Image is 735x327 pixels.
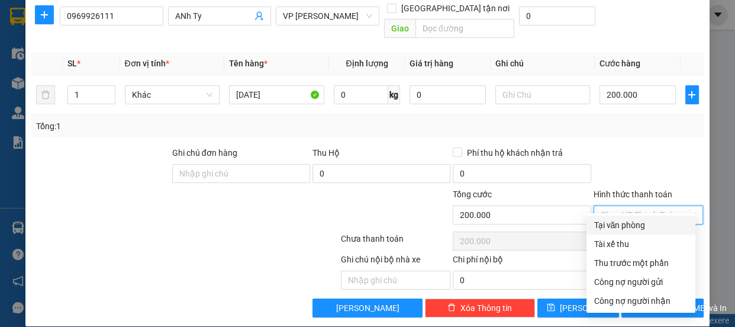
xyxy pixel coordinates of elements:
[341,253,451,271] div: Ghi chú nội bộ nhà xe
[447,303,456,313] span: delete
[36,120,285,133] div: Tổng: 1
[491,52,595,75] th: Ghi chú
[586,272,695,291] div: Cước gửi hàng sẽ được ghi vào công nợ của người gửi
[341,271,451,290] input: Nhập ghi chú
[586,291,695,310] div: Cước gửi hàng sẽ được ghi vào công nợ của người nhận
[599,59,640,68] span: Cước hàng
[396,2,514,15] span: [GEOGRAPHIC_DATA] tận nơi
[547,303,555,313] span: save
[594,275,688,288] div: Công nợ người gửi
[312,148,340,158] span: Thu Hộ
[384,19,415,38] span: Giao
[621,299,703,318] button: printer[PERSON_NAME] và In
[460,302,512,315] span: Xóa Thông tin
[410,85,486,104] input: 0
[346,59,388,68] span: Định lượng
[686,90,698,100] span: plus
[340,232,452,253] div: Chưa thanh toán
[312,299,423,318] button: [PERSON_NAME]
[594,190,672,199] label: Hình thức thanh toán
[283,7,372,25] span: VP Trần Quốc Hoàn
[425,299,535,318] button: deleteXóa Thông tin
[36,10,53,20] span: plus
[410,59,453,68] span: Giá trị hàng
[594,238,688,251] div: Tài xế thu
[495,85,591,104] input: Ghi Chú
[594,219,688,232] div: Tại văn phòng
[453,253,591,271] div: Chi phí nội bộ
[336,302,399,315] span: [PERSON_NAME]
[67,59,77,68] span: SL
[229,85,324,104] input: VD: Bàn, Ghế
[519,7,595,25] input: Cước giao hàng
[132,86,213,104] span: Khác
[594,257,688,270] div: Thu trước một phần
[125,59,169,68] span: Đơn vị tính
[172,164,310,183] input: Ghi chú đơn hàng
[388,85,400,104] span: kg
[594,294,688,307] div: Công nợ người nhận
[254,11,264,21] span: user-add
[453,190,492,199] span: Tổng cước
[537,299,619,318] button: save[PERSON_NAME]
[685,85,699,104] button: plus
[462,146,568,159] span: Phí thu hộ khách nhận trả
[172,148,237,158] label: Ghi chú đơn hàng
[35,5,54,24] button: plus
[229,59,267,68] span: Tên hàng
[415,19,514,38] input: Dọc đường
[560,302,623,315] span: [PERSON_NAME]
[36,85,55,104] button: delete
